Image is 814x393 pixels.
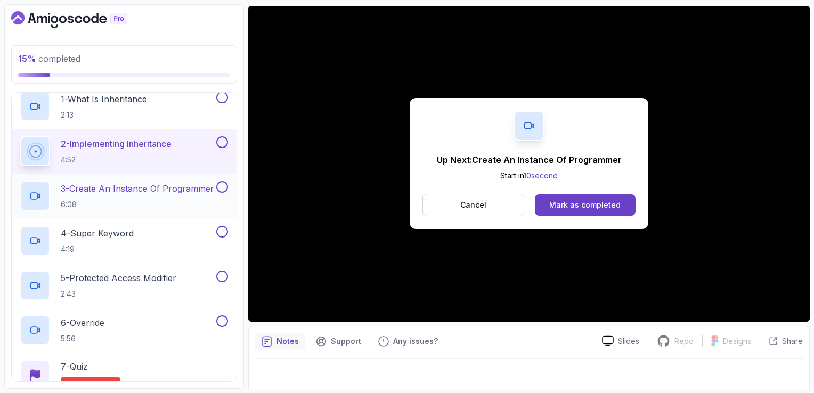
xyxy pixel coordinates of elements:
[20,226,228,256] button: 4-Super Keyword4:19
[276,336,299,347] p: Notes
[331,336,361,347] p: Support
[460,200,486,210] p: Cancel
[20,136,228,166] button: 2-Implementing Inheritance4:52
[310,333,368,350] button: Support button
[618,336,639,347] p: Slides
[61,244,134,255] p: 4:19
[61,289,176,299] p: 2:43
[61,137,172,150] p: 2 - Implementing Inheritance
[524,171,558,180] span: 10 second
[18,53,80,64] span: completed
[760,336,803,347] button: Share
[20,181,228,211] button: 3-Create An Instance Of Programmer6:08
[674,336,694,347] p: Repo
[248,6,810,322] iframe: 2 - Implementing Inheritance
[61,360,88,373] p: 7 - Quiz
[437,170,622,181] p: Start in
[723,336,751,347] p: Designs
[535,194,636,216] button: Mark as completed
[549,200,621,210] div: Mark as completed
[61,227,134,240] p: 4 - Super Keyword
[61,110,147,120] p: 2:13
[393,336,438,347] p: Any issues?
[61,272,176,284] p: 5 - Protected Access Modifier
[372,333,444,350] button: Feedback button
[18,53,36,64] span: 15 %
[20,315,228,345] button: 6-Override5:56
[67,379,100,388] span: Required-
[593,335,648,347] a: Slides
[61,182,214,195] p: 3 - Create An Instance Of Programmer
[100,379,114,388] span: quiz
[61,333,104,344] p: 5:56
[61,154,172,165] p: 4:52
[61,93,147,105] p: 1 - What Is Inheritance
[255,333,305,350] button: notes button
[422,194,524,216] button: Cancel
[20,360,228,390] button: 7-QuizRequired-quiz
[61,199,214,210] p: 6:08
[782,336,803,347] p: Share
[20,271,228,300] button: 5-Protected Access Modifier2:43
[20,92,228,121] button: 1-What Is Inheritance2:13
[11,11,152,28] a: Dashboard
[437,153,622,166] p: Up Next: Create An Instance Of Programmer
[61,316,104,329] p: 6 - Override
